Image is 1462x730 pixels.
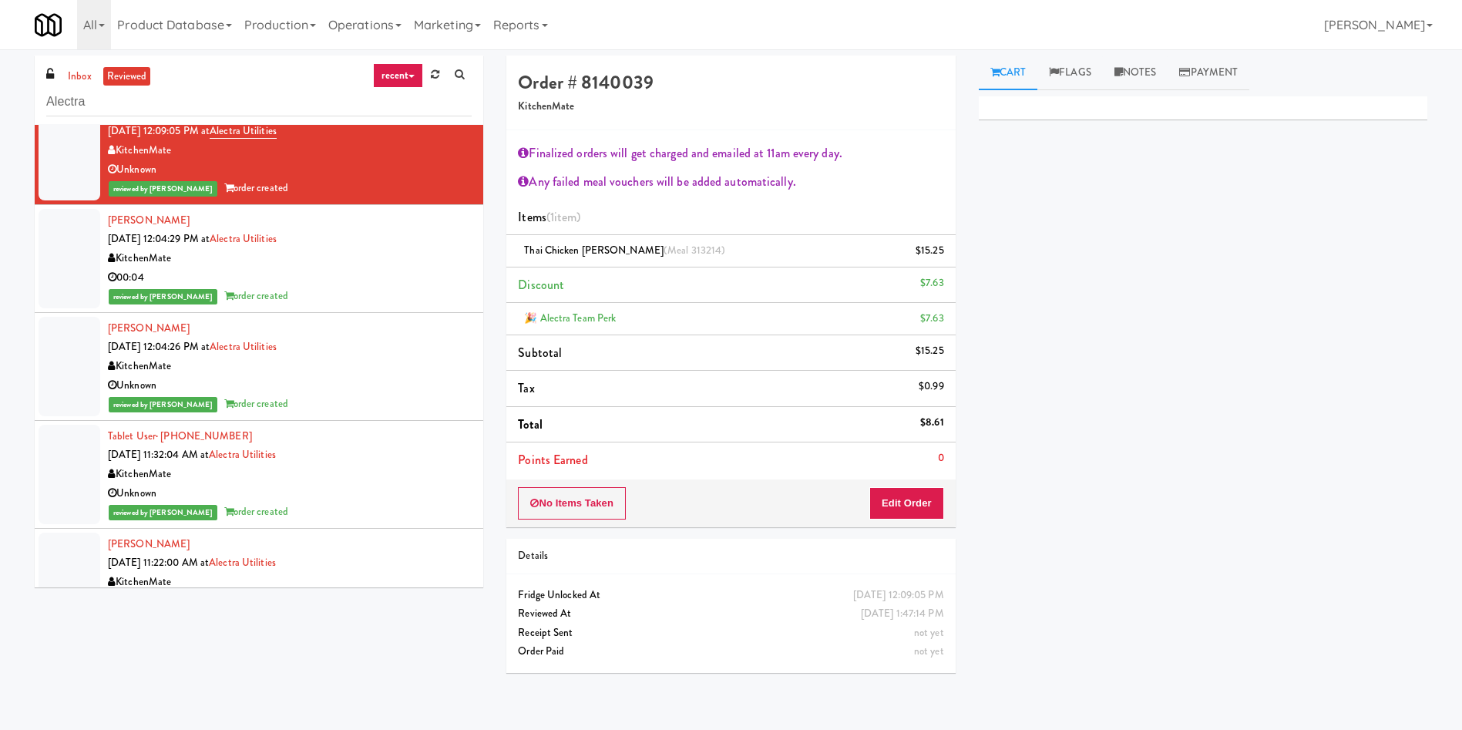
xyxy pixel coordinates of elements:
li: [PERSON_NAME][DATE] 12:04:26 PM atAlectra UtilitiesKitchenMateUnknownreviewed by [PERSON_NAME]ord... [35,313,483,421]
a: [PERSON_NAME] [108,537,190,551]
a: [PERSON_NAME] [108,213,190,227]
a: inbox [64,67,96,86]
span: order created [224,396,288,411]
span: not yet [914,625,944,640]
div: $15.25 [916,341,944,361]
span: Tax [518,379,534,397]
div: $7.63 [920,309,944,328]
a: reviewed [103,67,151,86]
a: [PERSON_NAME] [108,321,190,335]
div: Any failed meal vouchers will be added automatically. [518,170,943,193]
div: KitchenMate [108,465,472,484]
div: Details [518,547,943,566]
img: Micromart [35,12,62,39]
div: $0.99 [919,377,944,396]
li: Tablet User· [PHONE_NUMBER][DATE] 12:09:05 PM atAlectra UtilitiesKitchenMateUnknownreviewed by [P... [35,97,483,205]
button: Edit Order [869,487,944,520]
span: Total [518,415,543,433]
h5: KitchenMate [518,101,943,113]
div: $15.25 [916,241,944,261]
a: Notes [1103,56,1168,90]
span: (1 ) [546,208,581,226]
div: KitchenMate [108,249,472,268]
span: [DATE] 12:09:05 PM at [108,123,210,138]
span: order created [224,288,288,303]
div: Unknown [108,160,472,180]
a: Alectra Utilities [209,555,276,570]
span: not yet [914,644,944,658]
li: [PERSON_NAME][DATE] 12:04:29 PM atAlectra UtilitiesKitchenMate00:04reviewed by [PERSON_NAME]order... [35,205,483,313]
div: $7.63 [920,274,944,293]
span: Discount [518,276,564,294]
span: [DATE] 11:32:04 AM at [108,447,209,462]
span: reviewed by [PERSON_NAME] [109,397,217,412]
div: Unknown [108,484,472,503]
div: KitchenMate [108,141,472,160]
div: Order Paid [518,642,943,661]
span: Points Earned [518,451,587,469]
div: Unknown [108,376,472,395]
span: order created [224,180,288,195]
span: (Meal 313214) [664,243,725,257]
span: [DATE] 12:04:29 PM at [108,231,210,246]
a: Payment [1168,56,1249,90]
ng-pluralize: item [554,208,576,226]
span: · [PHONE_NUMBER] [156,429,252,443]
h4: Order # 8140039 [518,72,943,93]
div: 00:04 [108,268,472,288]
div: KitchenMate [108,573,472,592]
span: Subtotal [518,344,562,362]
a: recent [373,63,424,88]
a: Cart [979,56,1038,90]
span: reviewed by [PERSON_NAME] [109,289,217,304]
input: Search vision orders [46,88,472,116]
a: Alectra Utilities [210,339,277,354]
span: 🎉 Alectra Team Perk [524,311,616,325]
a: Flags [1037,56,1103,90]
a: Alectra Utilities [210,231,277,246]
span: order created [224,504,288,519]
span: Thai Chicken [PERSON_NAME] [524,243,725,257]
span: reviewed by [PERSON_NAME] [109,181,217,197]
li: [PERSON_NAME][DATE] 11:22:00 AM atAlectra UtilitiesKitchenMate00:09reviewed by [PERSON_NAME]order... [35,529,483,637]
a: Alectra Utilities [210,123,277,139]
div: Receipt Sent [518,624,943,643]
div: Reviewed At [518,604,943,624]
a: Tablet User· [PHONE_NUMBER] [108,429,252,443]
a: Alectra Utilities [209,447,276,462]
span: [DATE] 11:22:00 AM at [108,555,209,570]
span: reviewed by [PERSON_NAME] [109,505,217,520]
div: [DATE] 12:09:05 PM [853,586,944,605]
div: 0 [938,449,944,468]
span: Items [518,208,580,226]
div: $8.61 [920,413,944,432]
div: Fridge Unlocked At [518,586,943,605]
div: KitchenMate [108,357,472,376]
div: [DATE] 1:47:14 PM [861,604,944,624]
span: [DATE] 12:04:26 PM at [108,339,210,354]
button: No Items Taken [518,487,626,520]
li: Tablet User· [PHONE_NUMBER][DATE] 11:32:04 AM atAlectra UtilitiesKitchenMateUnknownreviewed by [P... [35,421,483,529]
div: Finalized orders will get charged and emailed at 11am every day. [518,142,943,165]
